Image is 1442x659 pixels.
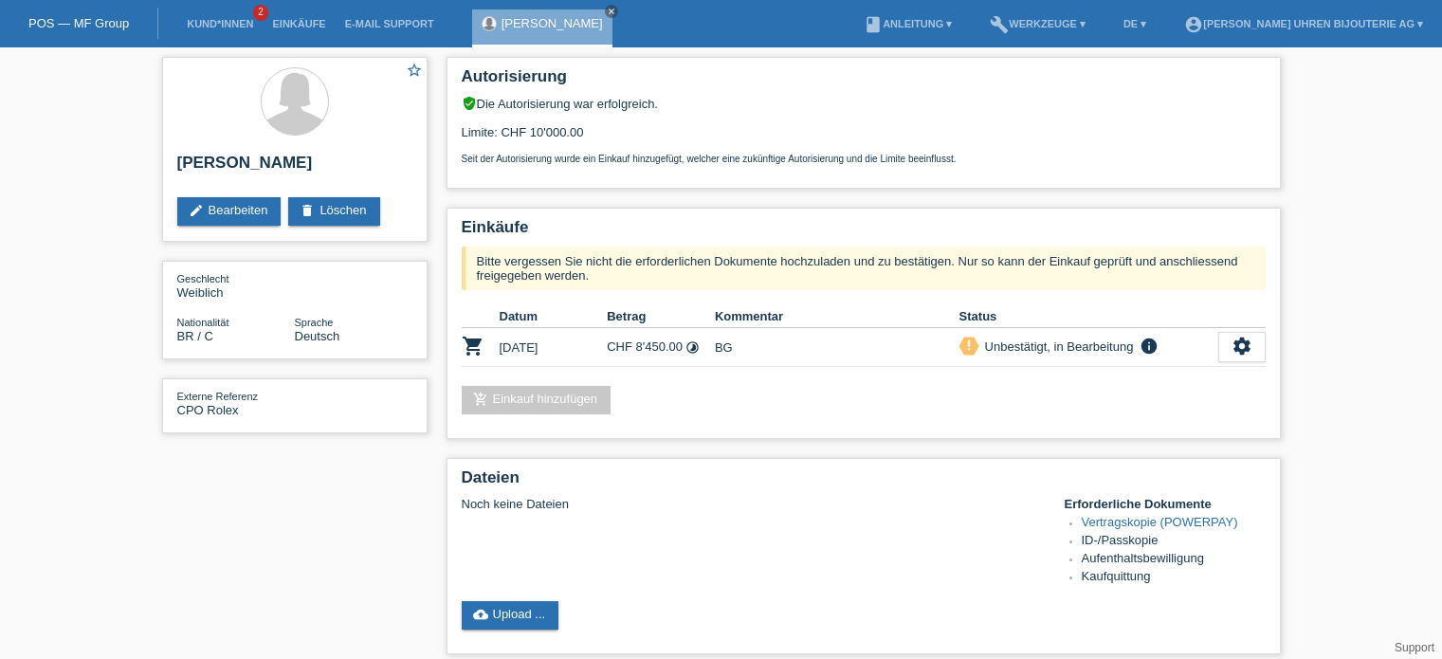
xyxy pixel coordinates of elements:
[462,96,1266,111] div: Die Autorisierung war erfolgreich.
[1175,18,1433,29] a: account_circle[PERSON_NAME] Uhren Bijouterie AG ▾
[28,16,129,30] a: POS — MF Group
[685,340,700,355] i: Fixe Raten (24 Raten)
[1082,533,1266,551] li: ID-/Passkopie
[500,328,608,367] td: [DATE]
[1065,497,1266,511] h4: Erforderliche Dokumente
[462,154,1266,164] p: Seit der Autorisierung wurde ein Einkauf hinzugefügt, welcher eine zukünftige Autorisierung und d...
[1184,15,1203,34] i: account_circle
[263,18,335,29] a: Einkäufe
[406,62,423,82] a: star_border
[864,15,883,34] i: book
[177,391,259,402] span: Externe Referenz
[962,339,976,352] i: priority_high
[980,18,1095,29] a: buildWerkzeuge ▾
[1082,515,1238,529] a: Vertragskopie (POWERPAY)
[462,247,1266,290] div: Bitte vergessen Sie nicht die erforderlichen Dokumente hochzuladen und zu bestätigen. Nur so kann...
[979,337,1134,357] div: Unbestätigt, in Bearbeitung
[462,111,1266,164] div: Limite: CHF 10'000.00
[462,601,559,630] a: cloud_uploadUpload ...
[177,197,282,226] a: editBearbeiten
[462,96,477,111] i: verified_user
[462,386,611,414] a: add_shopping_cartEinkauf hinzufügen
[462,468,1266,497] h2: Dateien
[189,203,204,218] i: edit
[854,18,961,29] a: bookAnleitung ▾
[177,271,295,300] div: Weiblich
[462,67,1266,96] h2: Autorisierung
[1082,551,1266,569] li: Aufenthaltsbewilligung
[990,15,1009,34] i: build
[295,329,340,343] span: Deutsch
[288,197,379,226] a: deleteLöschen
[177,317,229,328] span: Nationalität
[177,154,412,182] h2: [PERSON_NAME]
[462,497,1041,511] div: Noch keine Dateien
[715,328,959,367] td: BG
[177,389,295,417] div: CPO Rolex
[605,5,618,18] a: close
[607,7,616,16] i: close
[295,317,334,328] span: Sprache
[177,329,213,343] span: Brasilien / C / 29.04.2009
[1114,18,1156,29] a: DE ▾
[1082,569,1266,587] li: Kaufquittung
[177,18,263,29] a: Kund*innen
[607,305,715,328] th: Betrag
[502,16,603,30] a: [PERSON_NAME]
[253,5,268,21] span: 2
[1395,641,1434,654] a: Support
[473,392,488,407] i: add_shopping_cart
[959,305,1218,328] th: Status
[336,18,444,29] a: E-Mail Support
[607,328,715,367] td: CHF 8'450.00
[715,305,959,328] th: Kommentar
[1232,336,1252,357] i: settings
[500,305,608,328] th: Datum
[1138,337,1160,356] i: info
[406,62,423,79] i: star_border
[473,607,488,622] i: cloud_upload
[462,335,484,357] i: POSP00028374
[300,203,315,218] i: delete
[462,218,1266,247] h2: Einkäufe
[177,273,229,284] span: Geschlecht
